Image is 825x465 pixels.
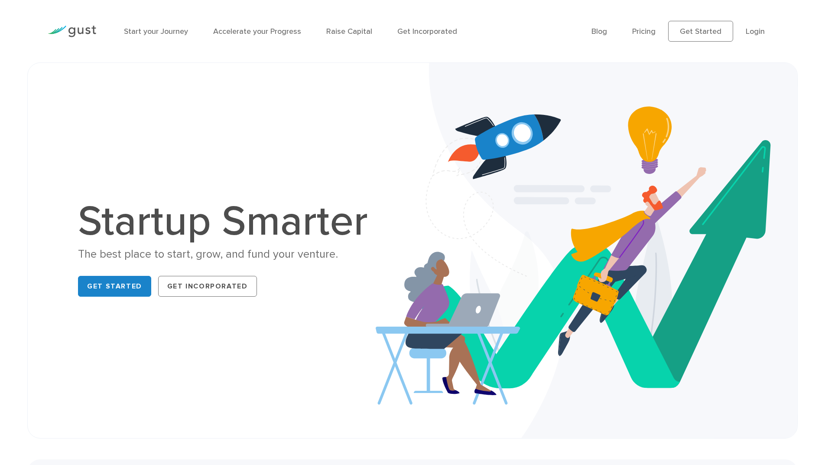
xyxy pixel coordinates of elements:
h1: Startup Smarter [78,201,377,242]
a: Get Incorporated [158,276,257,297]
a: Start your Journey [124,27,188,36]
img: Gust Logo [48,26,96,37]
a: Get Started [668,21,733,42]
a: Raise Capital [326,27,372,36]
div: The best place to start, grow, and fund your venture. [78,247,377,262]
a: Get Incorporated [397,27,457,36]
a: Blog [591,27,607,36]
a: Get Started [78,276,151,297]
img: Startup Smarter Hero [376,63,797,438]
a: Accelerate your Progress [213,27,301,36]
a: Login [746,27,765,36]
a: Pricing [632,27,656,36]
